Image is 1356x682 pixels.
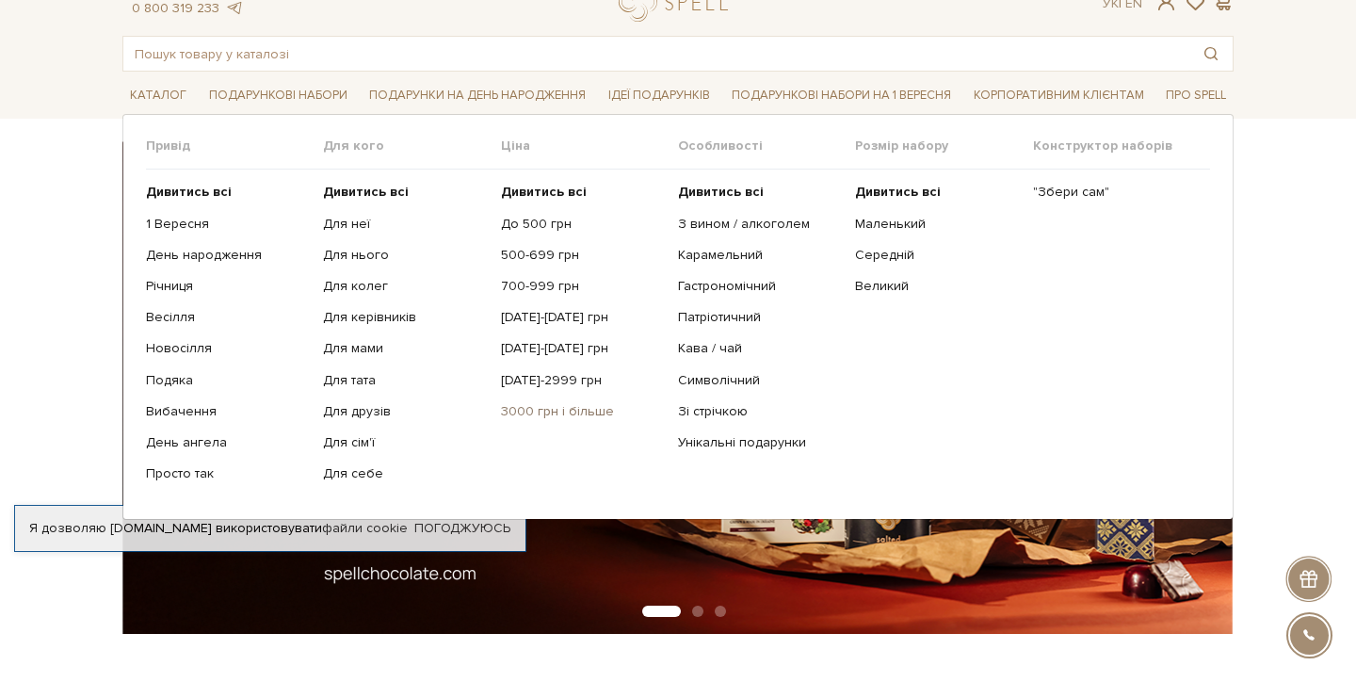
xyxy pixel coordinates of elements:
div: Каталог [122,114,1234,520]
a: Вибачення [146,403,309,420]
a: [DATE]-[DATE] грн [501,309,664,326]
b: Дивитись всі [323,184,409,200]
a: Патріотичний [678,309,841,326]
b: Дивитись всі [146,184,232,200]
span: Для кого [323,138,500,154]
a: Про Spell [1158,81,1234,110]
a: Для неї [323,216,486,233]
a: Зі стрічкою [678,403,841,420]
div: Carousel Pagination [122,604,1234,621]
a: Для себе [323,465,486,482]
a: Весілля [146,309,309,326]
b: Дивитись всі [855,184,941,200]
a: Дивитись всі [146,184,309,201]
a: Гастрономічний [678,278,841,295]
span: Конструктор наборів [1033,138,1210,154]
div: Я дозволяю [DOMAIN_NAME] використовувати [15,520,525,537]
span: Ціна [501,138,678,154]
input: Пошук товару у каталозі [123,37,1189,71]
b: Дивитись всі [501,184,587,200]
a: Для керівників [323,309,486,326]
a: Подарункові набори на 1 Вересня [724,79,959,111]
button: Carousel Page 2 [692,606,703,617]
button: Carousel Page 3 [715,606,726,617]
a: День народження [146,247,309,264]
a: Просто так [146,465,309,482]
a: Подарункові набори [202,81,355,110]
a: Дивитись всі [501,184,664,201]
a: 700-999 грн [501,278,664,295]
a: Великий [855,278,1018,295]
b: Дивитись всі [678,184,764,200]
a: Новосілля [146,340,309,357]
a: Середній [855,247,1018,264]
button: Carousel Page 1 (Current Slide) [642,606,681,617]
a: Для тата [323,372,486,389]
span: Привід [146,138,323,154]
a: Подяка [146,372,309,389]
a: Дивитись всі [855,184,1018,201]
a: файли cookie [322,520,408,536]
button: Пошук товару у каталозі [1189,37,1233,71]
a: Унікальні подарунки [678,434,841,451]
a: День ангела [146,434,309,451]
a: [DATE]-[DATE] грн [501,340,664,357]
a: Маленький [855,216,1018,233]
a: Ідеї подарунків [601,81,718,110]
a: Корпоративним клієнтам [966,79,1152,111]
a: "Збери сам" [1033,184,1196,201]
a: 1 Вересня [146,216,309,233]
a: Для друзів [323,403,486,420]
a: Для сім'ї [323,434,486,451]
span: Особливості [678,138,855,154]
a: Для колег [323,278,486,295]
a: Річниця [146,278,309,295]
a: З вином / алкоголем [678,216,841,233]
a: Подарунки на День народження [362,81,593,110]
a: Дивитись всі [678,184,841,201]
a: Погоджуюсь [414,520,510,537]
a: Символічний [678,372,841,389]
span: Розмір набору [855,138,1032,154]
a: Каталог [122,81,194,110]
a: Для мами [323,340,486,357]
a: Карамельний [678,247,841,264]
a: [DATE]-2999 грн [501,372,664,389]
a: Для нього [323,247,486,264]
a: Дивитись всі [323,184,486,201]
a: До 500 грн [501,216,664,233]
a: Кава / чай [678,340,841,357]
a: 500-699 грн [501,247,664,264]
a: 3000 грн і більше [501,403,664,420]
